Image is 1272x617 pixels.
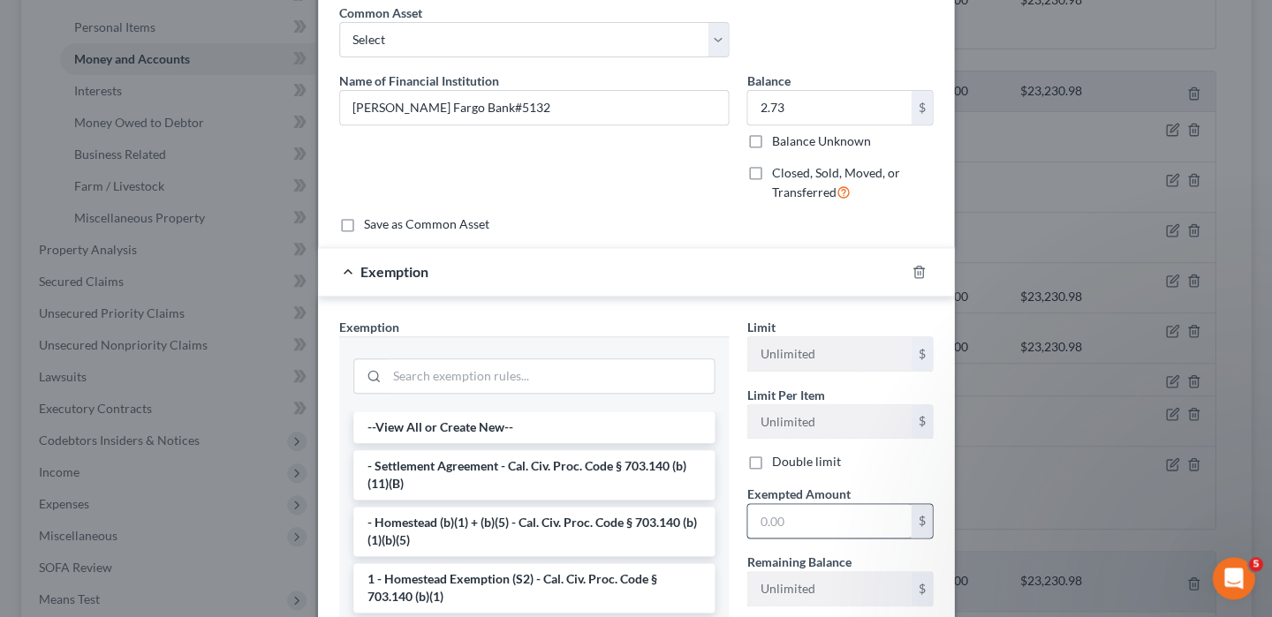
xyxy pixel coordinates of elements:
[353,563,715,613] li: 1 - Homestead Exemption (S2) - Cal. Civ. Proc. Code § 703.140 (b)(1)
[771,165,899,199] span: Closed, Sold, Moved, or Transferred
[911,504,932,538] div: $
[911,572,932,606] div: $
[340,91,728,124] input: Enter name...
[747,572,911,606] input: --
[387,359,714,393] input: Search exemption rules...
[747,91,911,124] input: 0.00
[747,337,911,371] input: --
[911,337,932,371] div: $
[339,320,399,335] span: Exemption
[1212,557,1254,599] iframe: Intercom live chat
[746,553,851,571] label: Remaining Balance
[771,453,840,470] label: Double limit
[746,71,790,90] label: Balance
[771,132,870,150] label: Balance Unknown
[911,405,932,439] div: $
[353,507,715,556] li: - Homestead (b)(1) + (b)(5) - Cal. Civ. Proc. Code § 703.140 (b)(1)(b)(5)
[360,263,428,280] span: Exemption
[746,486,850,501] span: Exempted Amount
[1248,557,1262,571] span: 5
[339,4,422,22] label: Common Asset
[746,386,824,404] label: Limit Per Item
[747,405,911,439] input: --
[746,320,775,335] span: Limit
[353,450,715,500] li: - Settlement Agreement - Cal. Civ. Proc. Code § 703.140 (b)(11)(B)
[353,411,715,443] li: --View All or Create New--
[911,91,932,124] div: $
[364,215,489,233] label: Save as Common Asset
[339,73,499,88] span: Name of Financial Institution
[747,504,911,538] input: 0.00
